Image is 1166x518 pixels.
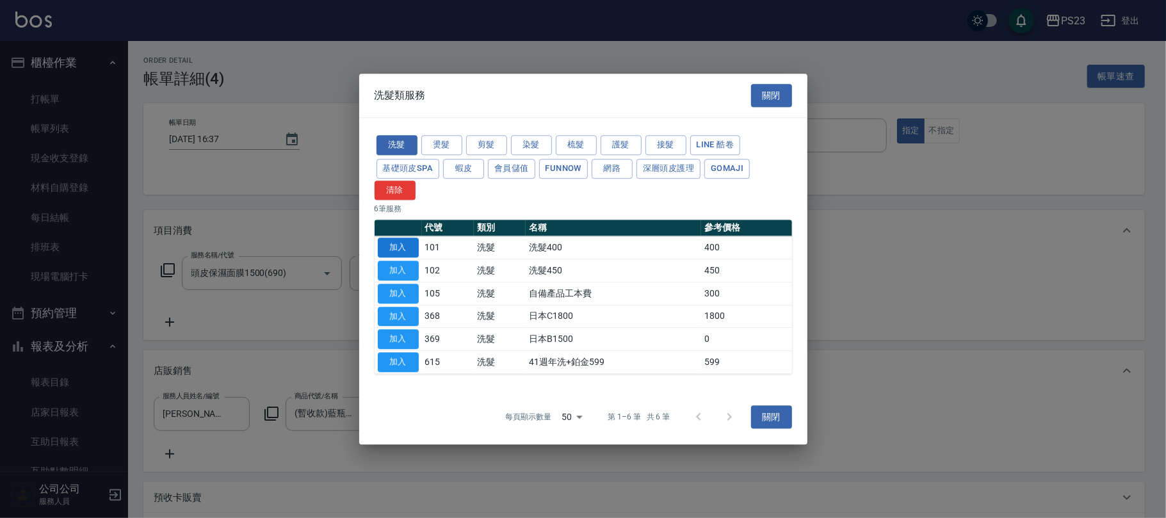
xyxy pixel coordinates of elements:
td: 洗髮 [474,328,526,351]
p: 第 1–6 筆 共 6 筆 [608,411,670,423]
button: 蝦皮 [443,159,484,179]
td: 洗髮 [474,259,526,282]
button: 加入 [378,352,419,372]
td: 洗髮 [474,351,526,374]
td: 102 [422,259,474,282]
button: 接髮 [645,135,686,155]
button: 洗髮 [377,135,417,155]
button: 燙髮 [421,135,462,155]
td: 日本C1800 [526,305,701,328]
td: 洗髮400 [526,236,701,259]
td: 105 [422,282,474,305]
td: 洗髮 [474,282,526,305]
th: 類別 [474,220,526,237]
td: 368 [422,305,474,328]
td: 615 [422,351,474,374]
button: 加入 [378,330,419,350]
button: 加入 [378,261,419,280]
p: 6 筆服務 [375,204,792,215]
div: 50 [556,400,587,434]
th: 參考價格 [701,220,791,237]
button: Gomaji [704,159,750,179]
td: 洗髮 [474,305,526,328]
button: 剪髮 [466,135,507,155]
button: 加入 [378,238,419,258]
button: FUNNOW [539,159,588,179]
td: 日本B1500 [526,328,701,351]
button: LINE 酷卷 [690,135,741,155]
button: 護髮 [601,135,642,155]
button: 關閉 [751,84,792,108]
button: 加入 [378,307,419,327]
button: 清除 [375,181,416,200]
p: 每頁顯示數量 [505,411,551,423]
th: 名稱 [526,220,701,237]
td: 101 [422,236,474,259]
button: 基礎頭皮SPA [377,159,440,179]
td: 369 [422,328,474,351]
td: 1800 [701,305,791,328]
td: 41週年洗+鉑金599 [526,351,701,374]
td: 0 [701,328,791,351]
td: 400 [701,236,791,259]
td: 洗髮450 [526,259,701,282]
td: 自備產品工本費 [526,282,701,305]
button: 梳髮 [556,135,597,155]
td: 洗髮 [474,236,526,259]
button: 關閉 [751,405,792,429]
button: 會員儲值 [488,159,535,179]
td: 300 [701,282,791,305]
button: 深層頭皮護理 [636,159,700,179]
th: 代號 [422,220,474,237]
button: 網路 [592,159,633,179]
button: 加入 [378,284,419,304]
span: 洗髮類服務 [375,89,426,102]
td: 450 [701,259,791,282]
td: 599 [701,351,791,374]
button: 染髮 [511,135,552,155]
